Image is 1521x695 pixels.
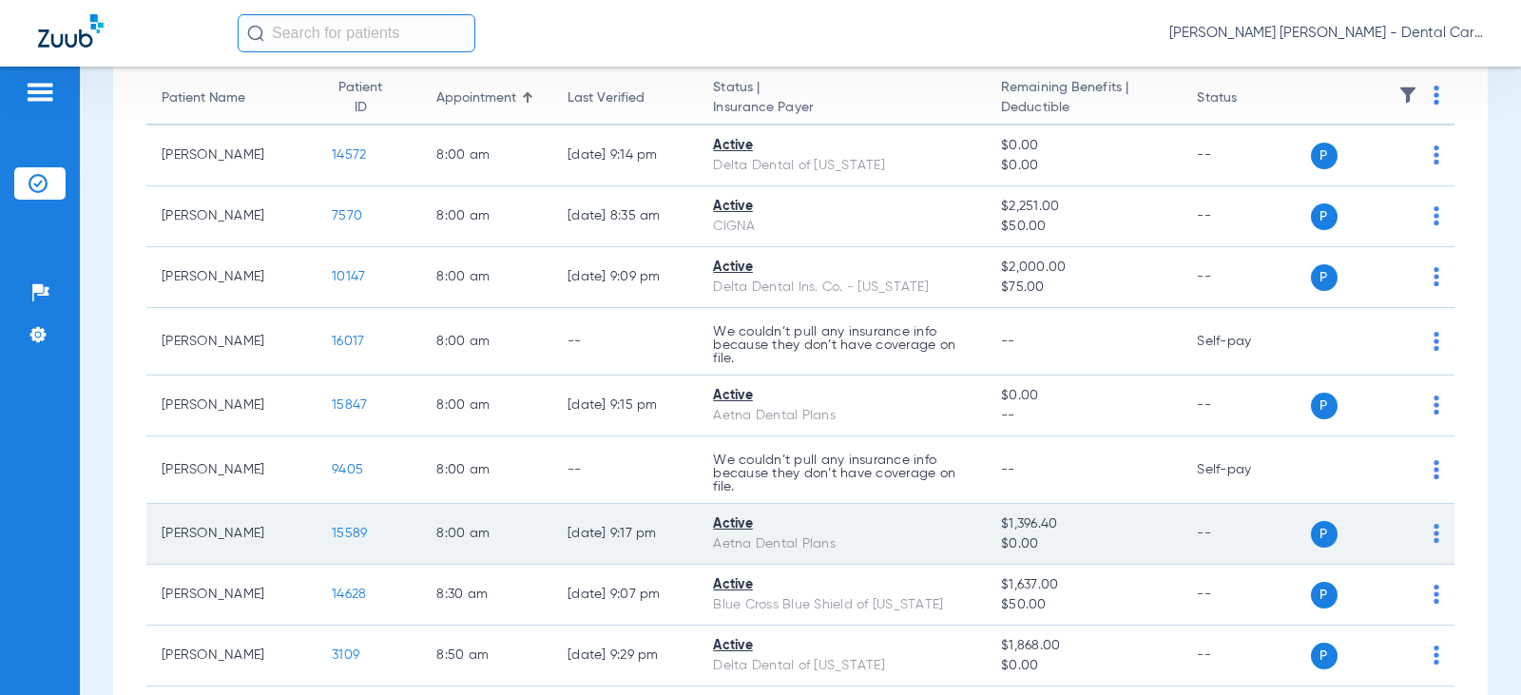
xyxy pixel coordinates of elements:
[421,504,552,565] td: 8:00 AM
[146,565,317,626] td: [PERSON_NAME]
[1311,264,1338,291] span: P
[1434,332,1439,351] img: group-dot-blue.svg
[146,626,317,686] td: [PERSON_NAME]
[1434,646,1439,665] img: group-dot-blue.svg
[421,565,552,626] td: 8:30 AM
[332,335,364,348] span: 16017
[332,148,366,162] span: 14572
[146,376,317,436] td: [PERSON_NAME]
[146,186,317,247] td: [PERSON_NAME]
[1182,247,1310,308] td: --
[552,125,698,186] td: [DATE] 9:14 PM
[146,504,317,565] td: [PERSON_NAME]
[1434,145,1439,164] img: group-dot-blue.svg
[1398,86,1417,105] img: filter.svg
[1182,504,1310,565] td: --
[1182,125,1310,186] td: --
[146,436,317,504] td: [PERSON_NAME]
[1169,24,1483,43] span: [PERSON_NAME] [PERSON_NAME] - Dental Care of [PERSON_NAME]
[1001,335,1015,348] span: --
[421,626,552,686] td: 8:50 AM
[713,575,971,595] div: Active
[421,186,552,247] td: 8:00 AM
[162,88,245,108] div: Patient Name
[421,247,552,308] td: 8:00 AM
[713,534,971,554] div: Aetna Dental Plans
[1182,72,1310,125] th: Status
[1001,278,1166,298] span: $75.00
[332,398,367,412] span: 15847
[1311,203,1338,230] span: P
[1001,98,1166,118] span: Deductible
[1434,267,1439,286] img: group-dot-blue.svg
[332,527,367,540] span: 15589
[238,14,475,52] input: Search for patients
[332,648,359,662] span: 3109
[552,376,698,436] td: [DATE] 9:15 PM
[421,308,552,376] td: 8:00 AM
[713,217,971,237] div: CIGNA
[1001,217,1166,237] span: $50.00
[552,436,698,504] td: --
[1001,406,1166,426] span: --
[1434,585,1439,604] img: group-dot-blue.svg
[332,209,362,222] span: 7570
[1182,436,1310,504] td: Self-pay
[1001,258,1166,278] span: $2,000.00
[332,78,389,118] div: Patient ID
[986,72,1182,125] th: Remaining Benefits |
[1001,514,1166,534] span: $1,396.40
[1311,643,1338,669] span: P
[146,125,317,186] td: [PERSON_NAME]
[1001,534,1166,554] span: $0.00
[552,626,698,686] td: [DATE] 9:29 PM
[1001,156,1166,176] span: $0.00
[552,186,698,247] td: [DATE] 8:35 AM
[552,565,698,626] td: [DATE] 9:07 PM
[713,636,971,656] div: Active
[713,386,971,406] div: Active
[25,81,55,104] img: hamburger-icon
[1182,186,1310,247] td: --
[1001,463,1015,476] span: --
[421,376,552,436] td: 8:00 AM
[1434,86,1439,105] img: group-dot-blue.svg
[1001,595,1166,615] span: $50.00
[552,247,698,308] td: [DATE] 9:09 PM
[1182,376,1310,436] td: --
[1001,136,1166,156] span: $0.00
[1434,460,1439,479] img: group-dot-blue.svg
[1311,582,1338,608] span: P
[247,25,264,42] img: Search Icon
[1434,524,1439,543] img: group-dot-blue.svg
[713,258,971,278] div: Active
[38,14,104,48] img: Zuub Logo
[713,136,971,156] div: Active
[146,247,317,308] td: [PERSON_NAME]
[713,98,971,118] span: Insurance Payer
[1001,575,1166,595] span: $1,637.00
[713,406,971,426] div: Aetna Dental Plans
[552,504,698,565] td: [DATE] 9:17 PM
[332,270,365,283] span: 10147
[1182,626,1310,686] td: --
[552,308,698,376] td: --
[713,197,971,217] div: Active
[1311,521,1338,548] span: P
[332,78,406,118] div: Patient ID
[421,436,552,504] td: 8:00 AM
[713,656,971,676] div: Delta Dental of [US_STATE]
[568,88,683,108] div: Last Verified
[436,88,537,108] div: Appointment
[713,514,971,534] div: Active
[1182,308,1310,376] td: Self-pay
[1001,386,1166,406] span: $0.00
[1434,396,1439,415] img: group-dot-blue.svg
[1001,636,1166,656] span: $1,868.00
[568,88,645,108] div: Last Verified
[1311,143,1338,169] span: P
[713,156,971,176] div: Delta Dental of [US_STATE]
[1434,206,1439,225] img: group-dot-blue.svg
[332,588,366,601] span: 14628
[162,88,301,108] div: Patient Name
